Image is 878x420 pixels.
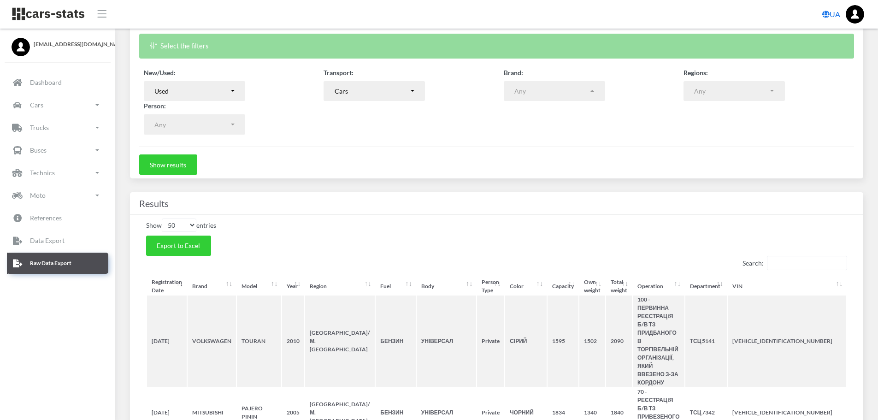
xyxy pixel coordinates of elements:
th: Year: activate to sort column ascending [282,278,304,295]
p: Raw Data Export [30,258,71,268]
th: [GEOGRAPHIC_DATA]/М.[GEOGRAPHIC_DATA] [305,296,375,387]
th: УНІВЕРСАЛ [417,296,476,387]
th: 100 - ПЕРВИННА РЕЄСТРАЦIЯ Б/В ТЗ ПРИДБАНОГО В ТОРГІВЕЛЬНІЙ ОРГАНІЗАЦІЇ, ЯКИЙ ВВЕЗЕНО З-ЗА КОРДОНУ [633,296,684,387]
label: Regions: [684,68,708,77]
p: Trucks [30,122,49,133]
p: References [30,212,62,224]
th: Total weight: activate to sort column ascending [606,278,632,295]
th: Color: activate to sort column ascending [505,278,547,295]
th: Department: activate to sort column ascending [685,278,727,295]
button: Any [684,81,785,101]
th: Model: activate to sort column ascending [237,278,281,295]
a: Buses [7,140,108,161]
th: Own weight: activate to sort column ascending [579,278,605,295]
p: Buses [30,144,47,156]
img: ... [846,5,864,24]
button: Cars [324,81,425,101]
th: [DATE] [147,296,187,387]
th: ТСЦ 5141 [685,296,727,387]
div: Cars [335,86,409,96]
a: [EMAIL_ADDRESS][DOMAIN_NAME] [12,38,104,48]
label: Brand: [504,68,523,77]
th: 1502 [579,296,605,387]
a: Technics [7,162,108,183]
a: UA [819,5,844,24]
th: VIN: activate to sort column ascending [728,278,846,295]
span: [EMAIL_ADDRESS][DOMAIN_NAME] [34,40,104,48]
a: Raw Data Export [7,253,108,274]
label: New/Used: [144,68,176,77]
div: Select the filters [139,34,854,58]
a: Trucks [7,117,108,138]
p: Moto [30,189,46,201]
th: [VEHICLE_IDENTIFICATION_NUMBER] [728,296,846,387]
th: Capacity: activate to sort column ascending [548,278,578,295]
a: Moto [7,185,108,206]
p: Technics [30,167,55,178]
p: Data Export [30,235,65,246]
th: 2010 [282,296,304,387]
th: 2090 [606,296,632,387]
select: Showentries [162,219,196,232]
th: TOURAN [237,296,281,387]
div: Used [154,86,229,96]
th: Body: activate to sort column ascending [417,278,476,295]
button: Export to Excel [146,236,211,256]
button: Show results [139,154,197,175]
div: Any [694,86,769,96]
img: navbar brand [12,7,85,21]
th: VOLKSWAGEN [188,296,236,387]
th: Private [477,296,504,387]
th: Operation: activate to sort column ascending [633,278,684,295]
th: Person Type: activate to sort column ascending [477,278,504,295]
h4: Results [139,196,854,211]
a: References [7,207,108,229]
th: Brand: activate to sort column ascending [188,278,236,295]
button: Used [144,81,245,101]
th: Region: activate to sort column ascending [305,278,375,295]
label: Person: [144,101,166,111]
th: Registration Date: activate to sort column ascending [147,278,187,295]
button: Any [144,114,245,135]
span: Export to Excel [157,242,200,249]
a: Cars [7,95,108,116]
th: БЕНЗИН [376,296,415,387]
p: Cars [30,99,43,111]
div: Any [154,120,229,130]
a: Dashboard [7,72,108,93]
th: 1595 [548,296,578,387]
a: Data Export [7,230,108,251]
p: Dashboard [30,77,62,88]
button: Any [504,81,605,101]
div: Any [514,86,589,96]
label: Transport: [324,68,354,77]
th: СІРИЙ [505,296,547,387]
label: Show entries [146,219,216,232]
th: Fuel: activate to sort column ascending [376,278,415,295]
label: Search: [742,256,847,270]
input: Search: [767,256,847,270]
